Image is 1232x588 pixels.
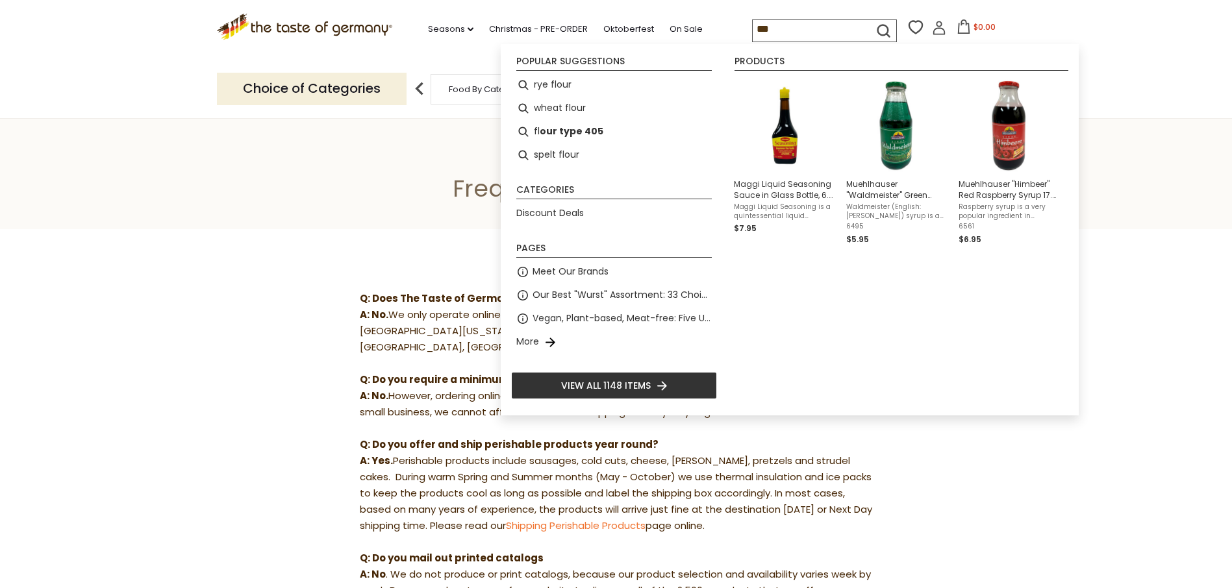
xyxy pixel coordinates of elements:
a: Our Best "Wurst" Assortment: 33 Choices For The Grillabend [533,288,712,302]
strong: A: Yes. [360,454,393,467]
li: wheat flour [511,97,717,120]
img: Maggi Seasoning Sauce [738,79,832,173]
li: Products [735,56,1068,71]
span: Raspberry syrup is a very popular ingredient in [GEOGRAPHIC_DATA] to flavor and color everything ... [959,202,1061,221]
strong: A: No [360,567,386,581]
a: Discount Deals [516,206,584,221]
a: Oktoberfest [603,22,654,36]
a: Seasons [428,22,473,36]
span: 6495 [846,222,948,231]
img: previous arrow [407,76,433,102]
span: Waldmeister (English: [PERSON_NAME]) syrup is a very popular ingredient in [GEOGRAPHIC_DATA] to f... [846,202,948,221]
li: View all 1148 items [511,372,717,399]
a: Food By Category [449,84,524,94]
a: Muehlhauser "Himbeer" Red Raspberry Syrup 17.6 fl. oz.Raspberry syrup is a very popular ingredien... [959,79,1061,246]
span: 6561 [959,222,1061,231]
a: Maggi Seasoning SauceMaggi Liquid Seasoning Sauce in Glass Bottle, 6.7 fl. Oz.Maggi Liquid Season... [734,79,836,246]
b: our type 405 [540,124,603,139]
a: On Sale [670,22,703,36]
span: Maggi Liquid Seasoning is a quintessential liquid flavoring substance with European origin and gl... [734,202,836,221]
strong: Q: Do you offer and ship perishable products year round? [360,437,659,451]
strong: A: No. [360,389,388,402]
strong: A: No. [360,308,388,321]
li: Muehlhauser "Waldmeister" Green Woodruff Syrup 17.5 fl. oz. [841,73,953,251]
span: $7.95 [734,223,757,234]
li: More [511,330,717,354]
span: $6.95 [959,234,981,245]
a: Christmas - PRE-ORDER [489,22,588,36]
strong: Q: Do you mail out printed catalogs [360,551,544,565]
li: Vegan, Plant-based, Meat-free: Five Up and Coming Brands [511,307,717,330]
li: spelt flour [511,143,717,167]
p: Choice of Categories [217,73,407,104]
a: Shipping Perishable Products [506,519,646,532]
button: $0.00 [949,19,1004,39]
span: Maggi Liquid Seasoning Sauce in Glass Bottle, 6.7 fl. Oz. [734,178,836,201]
li: flour type 405 [511,120,717,143]
span: Muehlhauser "Waldmeister" Green Woodruff Syrup 17.5 fl. oz. [846,178,948,201]
li: Our Best "Wurst" Assortment: 33 Choices For The Grillabend [511,284,717,307]
span: View all 1148 items [561,378,651,393]
strong: Q: Do you require a minimum spending amount for my order: [360,373,674,386]
a: Vegan, Plant-based, Meat-free: Five Up and Coming Brands [533,311,712,326]
li: Pages [516,243,712,258]
li: Muehlhauser "Himbeer" Red Raspberry Syrup 17.6 fl. oz. [953,73,1066,251]
li: Categories [516,185,712,199]
a: Meet Our Brands [533,264,609,279]
strong: Q: Does The Taste of Germany have any physical retail stores? [360,291,685,305]
li: Meet Our Brands [511,260,717,284]
span: $5.95 [846,234,869,245]
a: Muehlhauser "Waldmeister" Green Woodruff Syrup 17.5 fl. oz.Waldmeister (English: [PERSON_NAME]) s... [846,79,948,246]
li: Popular suggestions [516,56,712,71]
div: Instant Search Results [501,44,1079,415]
li: Maggi Liquid Seasoning Sauce in Glass Bottle, 6.7 fl. Oz. [729,73,841,251]
span: $0.00 [974,21,996,32]
span: Muehlhauser "Himbeer" Red Raspberry Syrup 17.6 fl. oz. [959,178,1061,201]
h1: Frequently Asked Questions [40,174,1192,203]
li: rye flour [511,73,717,97]
li: Discount Deals [511,202,717,225]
